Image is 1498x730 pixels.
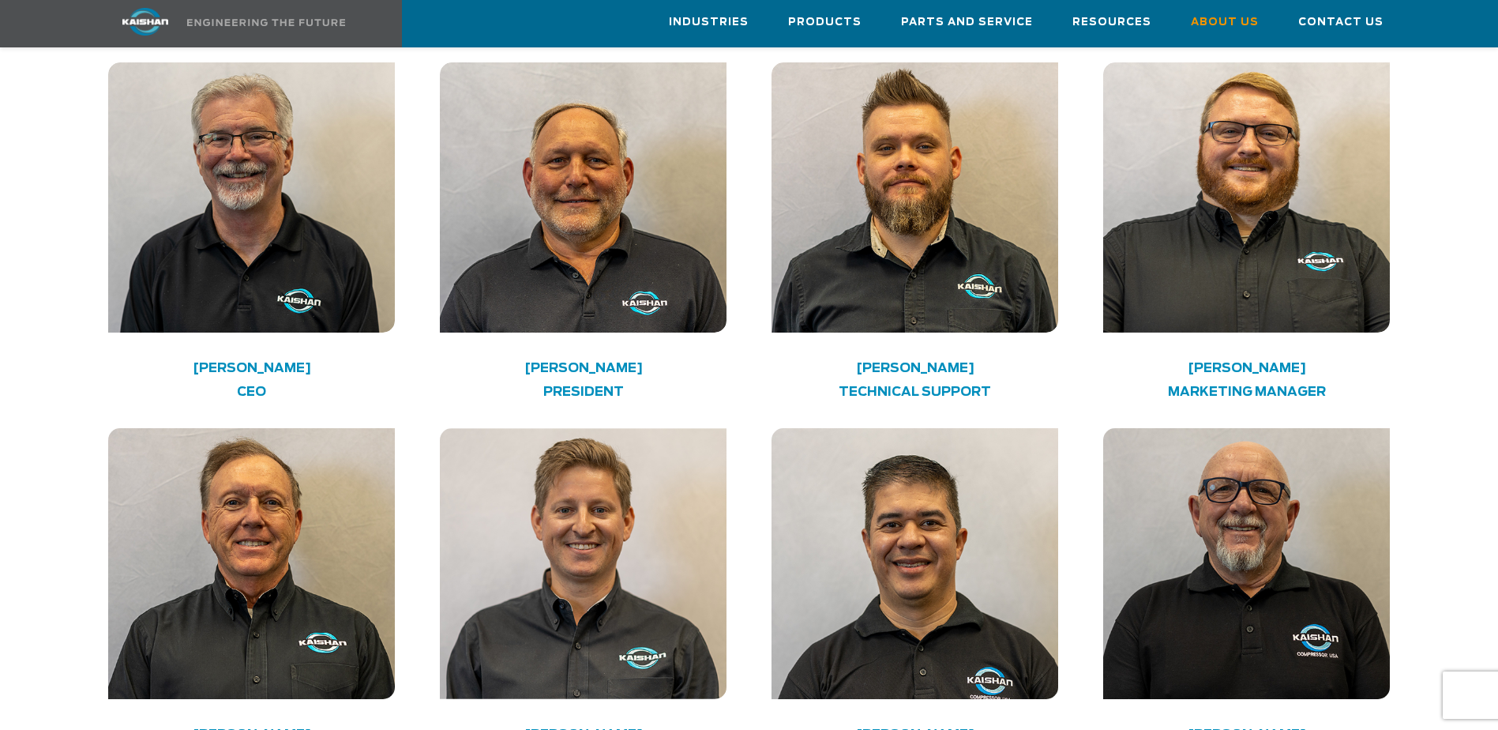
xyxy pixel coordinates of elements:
a: Contact Us [1298,1,1383,43]
h4: Marketing Manager [1132,384,1361,401]
a: Parts and Service [901,1,1033,43]
a: Products [788,1,862,43]
h4: PRESIDENT [469,384,698,401]
img: kaishan employee [108,428,395,698]
img: kaishan employee [440,62,726,333]
span: Industries [669,13,749,32]
span: Products [788,13,862,32]
img: Engineering the future [187,19,345,26]
h4: [PERSON_NAME] [1132,364,1361,372]
h4: Technical Support [801,384,1030,401]
span: Parts and Service [901,13,1033,32]
img: kaishan employee [772,428,1058,698]
h4: [PERSON_NAME] [801,364,1030,372]
h4: [PERSON_NAME] [137,364,366,372]
img: kaishan employee [440,428,726,698]
a: Resources [1072,1,1151,43]
h4: CEO [137,384,366,401]
span: About Us [1191,13,1259,32]
img: kaishan employee [108,62,395,333]
span: Contact Us [1298,13,1383,32]
a: Industries [669,1,749,43]
img: kaishan employee [1103,428,1390,698]
img: kaishan logo [86,8,205,36]
span: Resources [1072,13,1151,32]
h4: [PERSON_NAME] [469,364,698,372]
img: kaishan employee [772,62,1058,333]
img: kaishan employee [1103,62,1390,333]
a: About Us [1191,1,1259,43]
